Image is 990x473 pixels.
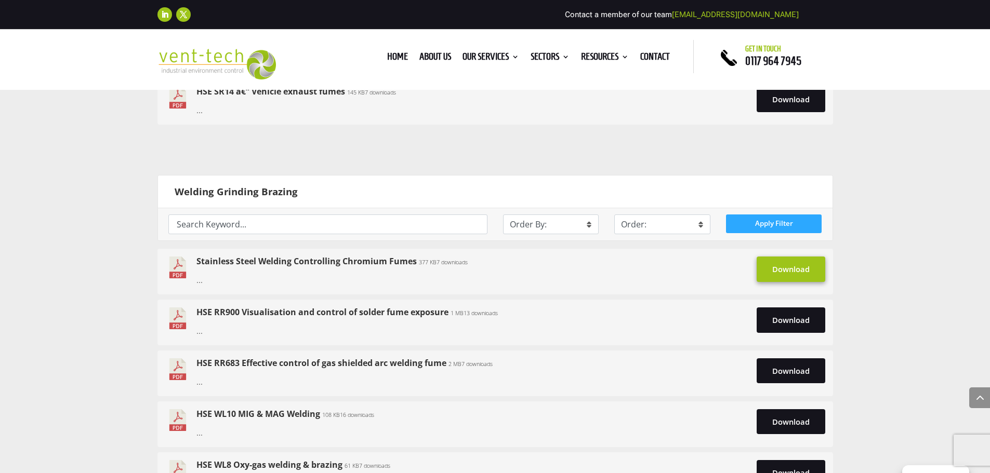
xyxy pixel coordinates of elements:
a: HSE RR900 Visualisation and control of solder fume exposure [196,306,448,318]
a: Resources [581,53,629,64]
span: 2 MB 7 downloads [448,360,493,368]
span: 108 KB 16 downloads [322,411,374,418]
a: Contact [640,53,670,64]
a: Download [757,409,825,434]
a: Follow on X [176,7,191,22]
div: ... [196,409,757,439]
h3: Welding Grinding Brazing [175,186,822,197]
button: Apply Filter [726,214,822,233]
a: HSE WL8 Oxy-gas welding & brazing [196,459,342,470]
img: Icon [165,409,190,431]
span: 145 KB 7 downloads [347,89,396,96]
span: 61 KB 7 downloads [345,462,390,469]
a: Our Services [463,53,519,64]
input: Search Keyword... [168,214,487,234]
a: Stainless Steel Welding Controlling Chromium Fumes [196,255,417,267]
img: Icon [165,358,190,380]
div: ... [196,256,757,287]
div: ... [196,307,757,337]
a: Download [757,358,825,383]
a: Sectors [531,53,570,64]
a: Home [387,53,408,64]
a: HSE RR683 Effective control of gas shielded arc welding fume [196,357,446,369]
a: [EMAIL_ADDRESS][DOMAIN_NAME] [672,10,799,19]
a: Download [757,87,825,112]
div: ... [196,358,757,388]
a: About us [419,53,451,64]
img: 2023-09-27T08_35_16.549ZVENT-TECH---Clear-background [157,49,276,79]
a: HSE SR14 â€“ Vehicle exhaust fumes [196,86,345,97]
img: Icon [165,256,190,278]
span: 377 KB 7 downloads [419,259,468,266]
img: Icon [165,307,190,329]
span: 1 MB 13 downloads [451,309,498,317]
a: Download [757,307,825,332]
div: ... [196,87,757,117]
a: HSE WL10 MIG & MAG Welding [196,408,320,420]
a: 0117 964 7945 [745,55,801,67]
span: Contact a member of our team [565,10,799,19]
a: Download [757,256,825,281]
a: Follow on LinkedIn [157,7,172,22]
img: Icon [165,87,190,109]
span: Get in touch [745,45,781,53]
